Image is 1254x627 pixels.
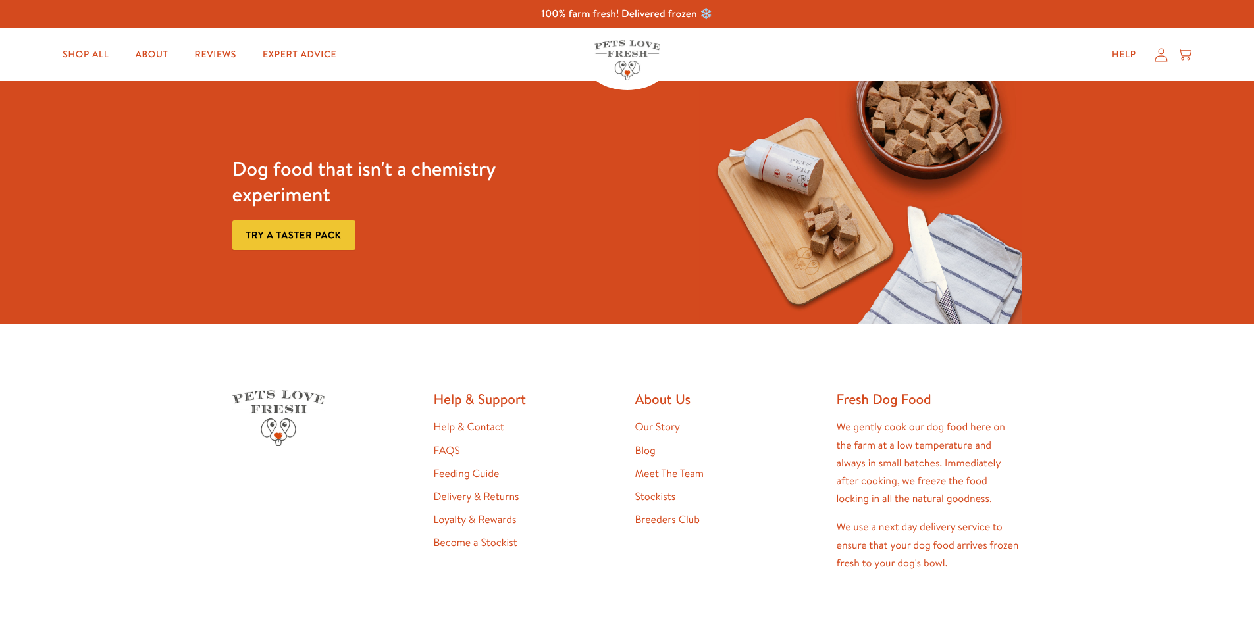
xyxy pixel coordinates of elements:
[232,156,556,207] h3: Dog food that isn't a chemistry experiment
[434,536,517,550] a: Become a Stockist
[232,220,355,250] a: Try a taster pack
[252,41,347,68] a: Expert Advice
[1101,41,1147,68] a: Help
[434,420,504,434] a: Help & Contact
[434,443,460,458] a: FAQS
[434,489,519,504] a: Delivery & Returns
[434,390,619,408] h2: Help & Support
[837,418,1022,508] p: We gently cook our dog food here on the farm at a low temperature and always in small batches. Im...
[635,466,704,481] a: Meet The Team
[837,390,1022,408] h2: Fresh Dog Food
[699,81,1022,324] img: Fussy
[635,513,700,527] a: Breeders Club
[594,40,660,80] img: Pets Love Fresh
[635,390,821,408] h2: About Us
[232,390,325,446] img: Pets Love Fresh
[434,513,517,527] a: Loyalty & Rewards
[635,420,681,434] a: Our Story
[52,41,119,68] a: Shop All
[434,466,500,481] a: Feeding Guide
[635,443,656,458] a: Blog
[635,489,676,504] a: Stockists
[184,41,247,68] a: Reviews
[124,41,178,68] a: About
[837,518,1022,572] p: We use a next day delivery service to ensure that your dog food arrives frozen fresh to your dog'...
